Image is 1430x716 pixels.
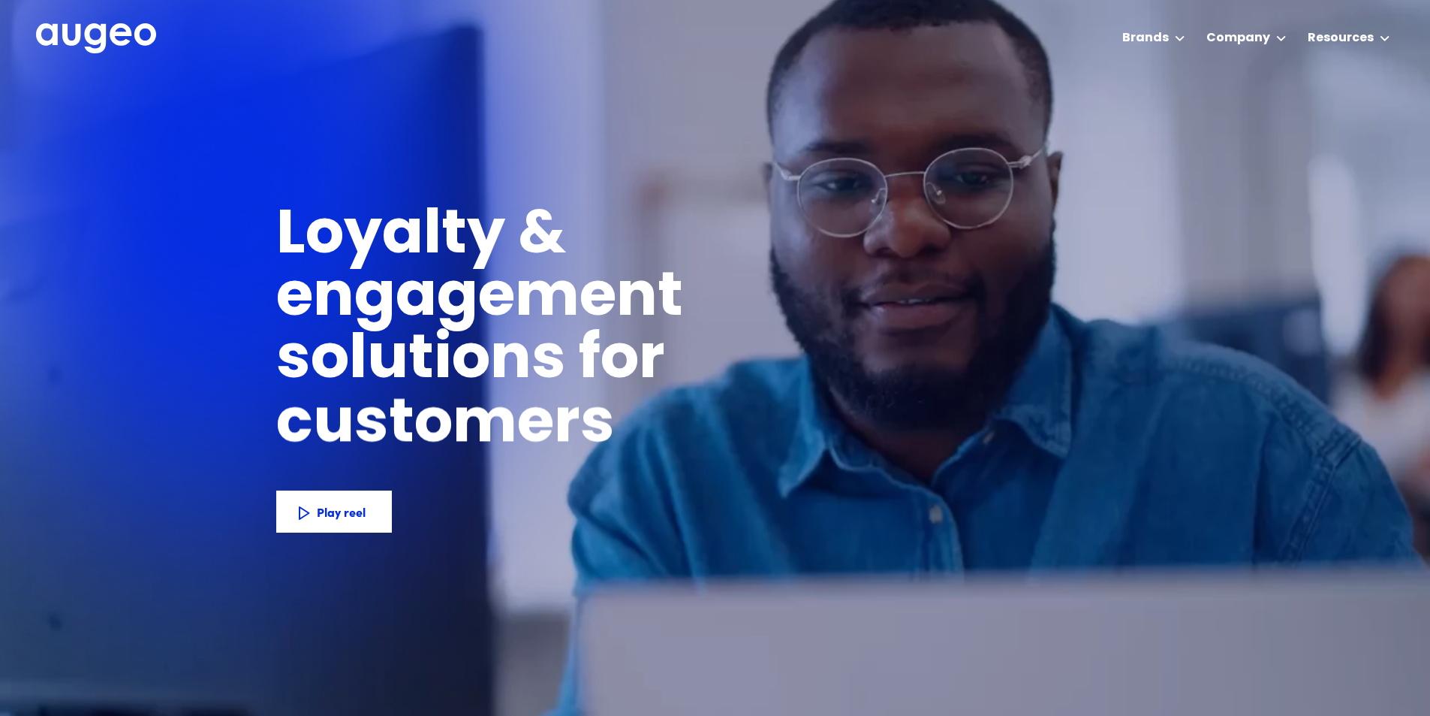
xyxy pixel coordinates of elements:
[36,23,156,55] a: home
[276,491,392,533] a: Play reel
[276,206,925,393] h1: Loyalty & engagement solutions for
[233,503,282,521] div: Play reel
[290,503,339,521] div: Play reel
[276,394,648,457] h1: customers
[346,503,395,521] div: Play reel
[1308,29,1374,47] div: Resources
[1122,29,1169,47] div: Brands
[36,23,156,54] img: Augeo's full logo in white.
[1206,29,1270,47] div: Company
